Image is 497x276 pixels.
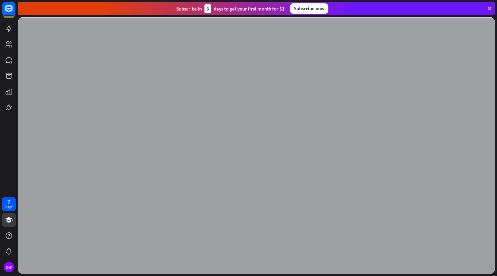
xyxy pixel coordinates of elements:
[7,199,11,205] div: 7
[4,262,14,272] div: OW
[6,205,12,209] div: days
[204,4,211,13] div: 3
[2,197,16,211] a: 7 days
[290,3,328,14] div: Subscribe now
[176,4,285,13] div: Subscribe in days to get your first month for $1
